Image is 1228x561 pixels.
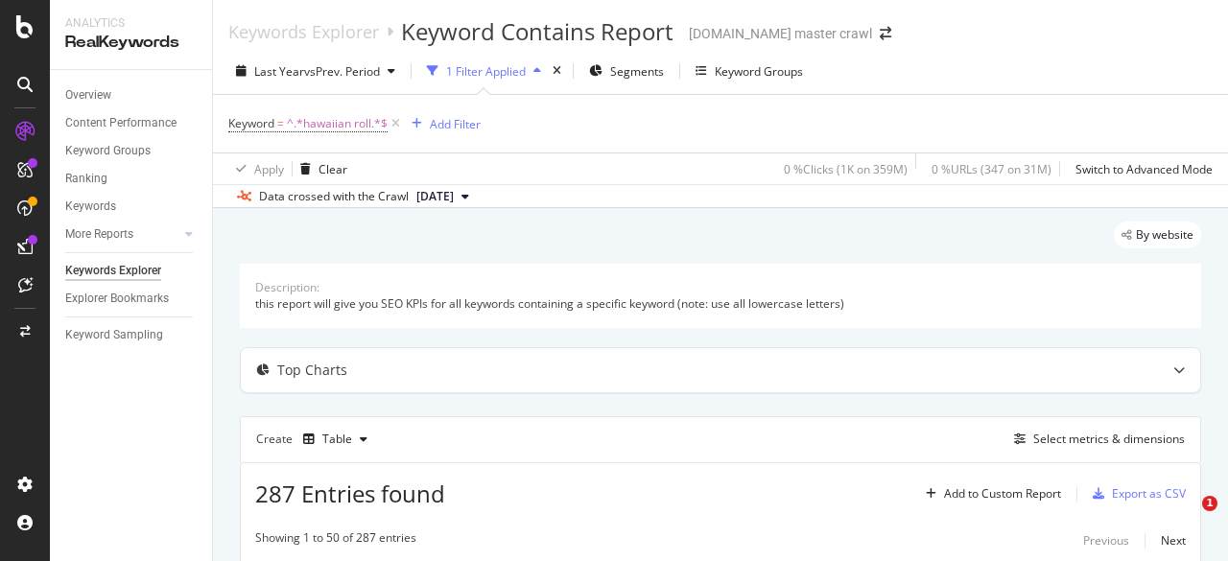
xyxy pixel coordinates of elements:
div: Table [322,433,352,445]
div: Add to Custom Report [944,488,1061,500]
button: Table [295,424,375,455]
div: Keyword Sampling [65,325,163,345]
span: = [277,115,284,131]
div: Create [256,424,375,455]
a: Keywords [65,197,199,217]
a: Keywords Explorer [228,21,379,42]
div: this report will give you SEO KPIs for all keywords containing a specific keyword (note: use all ... [255,295,1186,312]
button: Select metrics & dimensions [1006,428,1185,451]
a: Keyword Sampling [65,325,199,345]
span: 1 [1202,496,1217,511]
div: Keyword Groups [65,141,151,161]
div: Data crossed with the Crawl [259,188,409,205]
button: Export as CSV [1085,479,1186,509]
div: Explorer Bookmarks [65,289,169,309]
a: Ranking [65,169,199,189]
div: Switch to Advanced Mode [1075,161,1213,177]
span: Last Year [254,63,304,80]
div: Previous [1083,532,1129,549]
div: Keyword Groups [715,63,803,80]
div: Next [1161,532,1186,549]
div: More Reports [65,224,133,245]
button: Keyword Groups [688,56,811,86]
button: Segments [581,56,672,86]
div: Add Filter [430,116,481,132]
iframe: Intercom live chat [1163,496,1209,542]
div: Showing 1 to 50 of 287 entries [255,529,416,552]
button: Add to Custom Report [918,479,1061,509]
button: Last YearvsPrev. Period [228,56,403,86]
div: 1 Filter Applied [446,63,526,80]
div: 0 % Clicks ( 1K on 359M ) [784,161,908,177]
a: Keywords Explorer [65,261,199,281]
button: [DATE] [409,185,477,208]
div: [DOMAIN_NAME] master crawl [689,24,872,43]
div: times [549,61,565,81]
div: Clear [319,161,347,177]
span: 2025 Sep. 15th [416,188,454,205]
span: Segments [610,63,664,80]
a: Keyword Groups [65,141,199,161]
div: Apply [254,161,284,177]
div: Keywords Explorer [65,261,161,281]
span: 287 Entries found [255,478,445,509]
a: Overview [65,85,199,105]
div: Keywords [65,197,116,217]
button: Clear [293,153,347,184]
a: Explorer Bookmarks [65,289,199,309]
div: Content Performance [65,113,177,133]
span: Keyword [228,115,274,131]
div: legacy label [1114,222,1201,248]
a: More Reports [65,224,179,245]
span: By website [1136,229,1193,241]
div: 0 % URLs ( 347 on 31M ) [932,161,1051,177]
span: vs Prev. Period [304,63,380,80]
div: Description: [255,279,319,295]
button: Add Filter [404,112,481,135]
div: arrow-right-arrow-left [880,27,891,40]
div: Ranking [65,169,107,189]
div: Export as CSV [1112,485,1186,502]
span: ^.*hawaiian roll.*$ [287,110,388,137]
div: Top Charts [277,361,347,380]
div: Keyword Contains Report [401,15,673,48]
button: Apply [228,153,284,184]
button: 1 Filter Applied [419,56,549,86]
div: Select metrics & dimensions [1033,431,1185,447]
button: Switch to Advanced Mode [1068,153,1213,184]
button: Previous [1083,529,1129,552]
a: Content Performance [65,113,199,133]
div: RealKeywords [65,32,197,54]
div: Overview [65,85,111,105]
div: Analytics [65,15,197,32]
button: Next [1161,529,1186,552]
